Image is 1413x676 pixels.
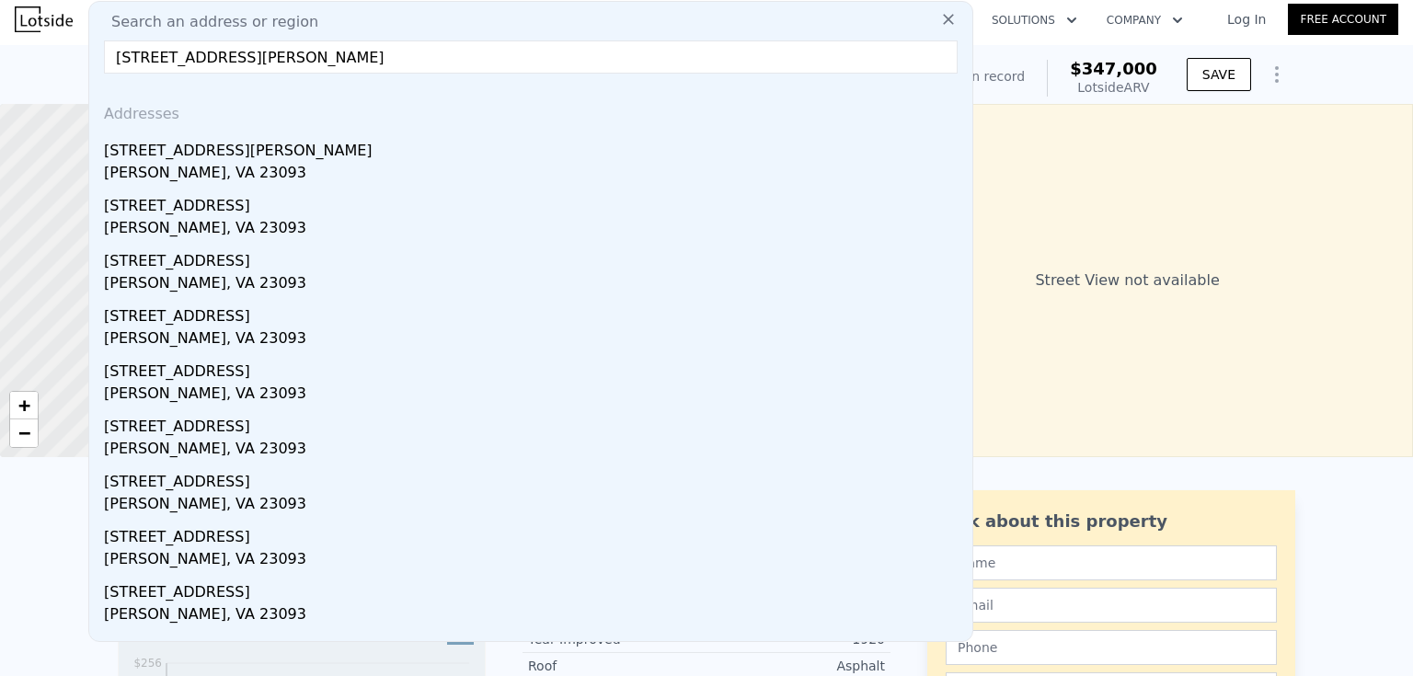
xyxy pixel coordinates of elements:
div: [PERSON_NAME], VA 23093 [104,548,965,574]
div: [STREET_ADDRESS] [104,353,965,383]
button: Company [1092,4,1198,37]
input: Phone [946,630,1277,665]
div: Ask about this property [946,509,1277,534]
div: [STREET_ADDRESS] [104,188,965,217]
div: Asphalt [706,657,885,675]
div: [STREET_ADDRESS][PERSON_NAME] [104,132,965,162]
div: [PERSON_NAME], VA 23093 [104,383,965,408]
span: Search an address or region [97,11,318,33]
div: [STREET_ADDRESS] [104,408,965,438]
span: $347,000 [1070,59,1157,78]
img: Lotside [15,6,73,32]
div: [STREET_ADDRESS] [104,464,965,493]
div: [PERSON_NAME], VA 23093 [104,493,965,519]
div: Addresses [97,88,965,132]
span: − [18,421,30,444]
div: [PERSON_NAME], VA 23093 [104,162,965,188]
tspan: $256 [133,657,162,670]
div: [PERSON_NAME], VA 23093 [104,217,965,243]
input: Email [946,588,1277,623]
div: [STREET_ADDRESS] [104,519,965,548]
button: Show Options [1258,56,1295,93]
a: Free Account [1288,4,1398,35]
div: [STREET_ADDRESS] [104,243,965,272]
input: Name [946,545,1277,580]
div: [STREET_ADDRESS] [104,574,965,603]
a: Log In [1205,10,1288,29]
a: Zoom out [10,419,38,447]
input: Enter an address, city, region, neighborhood or zip code [104,40,958,74]
a: Zoom in [10,392,38,419]
button: Solutions [977,4,1092,37]
div: Roof [528,657,706,675]
div: [PERSON_NAME], VA 23093 [104,272,965,298]
button: SAVE [1187,58,1251,91]
div: [PERSON_NAME], VA 23093 [104,603,965,629]
div: [PERSON_NAME], VA 23093 [104,438,965,464]
div: [STREET_ADDRESS] [104,298,965,327]
div: Lotside ARV [1070,78,1157,97]
div: Street View not available [842,104,1413,457]
div: [STREET_ADDRESS] [104,629,965,659]
div: [PERSON_NAME], VA 23093 [104,327,965,353]
span: + [18,394,30,417]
